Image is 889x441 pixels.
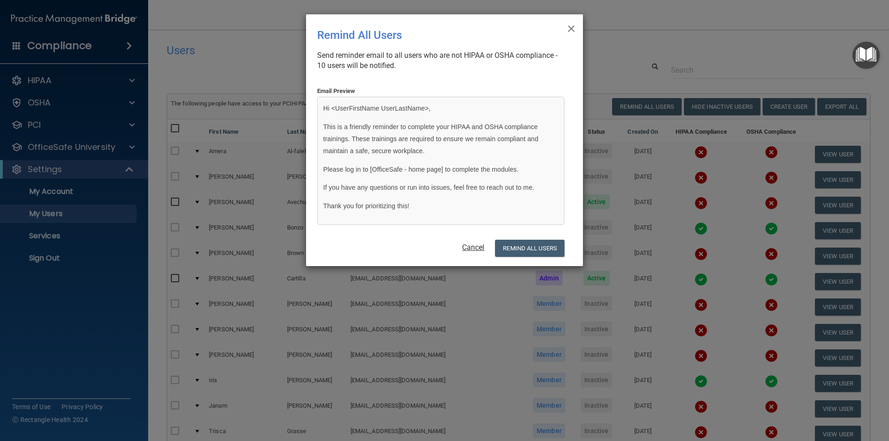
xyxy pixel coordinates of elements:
button: Open Resource Center [852,42,880,69]
a: Cancel [462,243,484,252]
p: Hi <UserFirstName UserLastName>, [323,103,558,115]
strong: Email Preview [317,87,355,94]
button: REMIND ALL USERS [495,240,564,257]
p: Please log in to [OfficeSafe - home page] to complete the modules. [323,164,558,176]
div: Send reminder email to all users who are not HIPAA or OSHA compliance - 10 users will be notified. [317,50,564,71]
p: Thank you for prioritizing this! [323,200,558,212]
p: This is a friendly reminder to complete your HIPAA and OSHA compliance trainings. These trainings... [323,121,558,157]
div: Remind All Users [317,22,534,49]
span: × [567,18,576,37]
p: If you have any questions or run into issues, feel free to reach out to me. [323,182,558,194]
